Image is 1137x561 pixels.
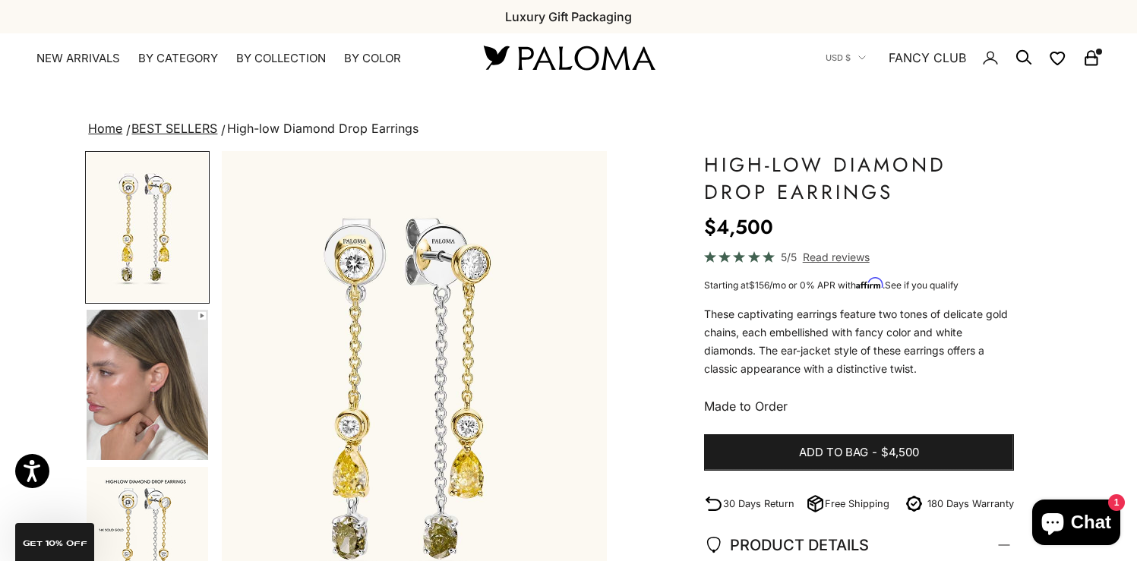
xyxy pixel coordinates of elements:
[704,212,773,242] sale-price: $4,500
[704,248,1014,266] a: 5/5 Read reviews
[227,121,418,136] span: High-low Diamond Drop Earrings
[505,7,632,27] p: Luxury Gift Packaging
[826,51,851,65] span: USD $
[704,532,869,558] span: PRODUCT DETAILS
[85,118,1051,140] nav: breadcrumbs
[236,51,326,66] summary: By Collection
[36,51,447,66] nav: Primary navigation
[87,153,208,302] img: High-low Diamond Drop Earrings
[825,496,889,512] p: Free Shipping
[88,121,122,136] a: Home
[85,151,210,304] button: Go to item 1
[704,305,1014,378] div: These captivating earrings feature two tones of delicate gold chains, each embellished with fancy...
[704,151,1014,206] h1: High-low Diamond Drop Earrings
[131,121,217,136] a: BEST SELLERS
[881,443,919,462] span: $4,500
[799,443,868,462] span: Add to bag
[704,279,959,291] span: Starting at /mo or 0% APR with .
[749,279,769,291] span: $156
[85,308,210,462] button: Go to item 2
[23,540,87,547] span: GET 10% Off
[781,248,797,266] span: 5/5
[138,51,218,66] summary: By Category
[826,51,866,65] button: USD $
[885,279,959,291] a: See if you qualify - Learn more about Affirm Financing (opens in modal)
[36,51,120,66] a: NEW ARRIVALS
[889,48,966,68] a: FANCY CLUB
[1028,500,1125,549] inbox-online-store-chat: Shopify online store chat
[927,496,1014,512] p: 180 Days Warranty
[15,523,94,561] div: GET 10% Off
[704,396,1014,416] p: Made to Order
[803,248,870,266] span: Read reviews
[723,496,794,512] p: 30 Days Return
[826,33,1101,82] nav: Secondary navigation
[856,278,883,289] span: Affirm
[704,434,1014,471] button: Add to bag-$4,500
[344,51,401,66] summary: By Color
